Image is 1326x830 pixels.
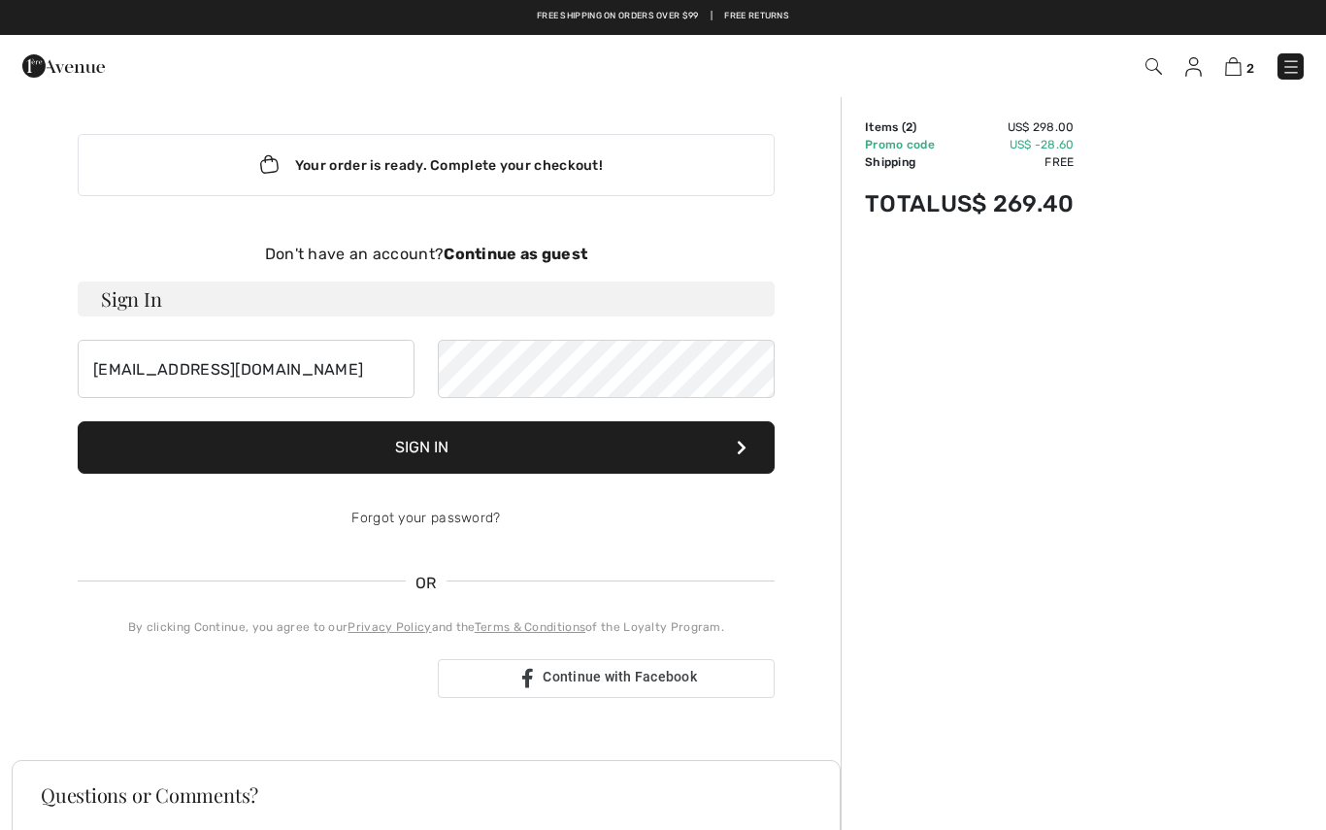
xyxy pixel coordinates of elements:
a: 1ère Avenue [22,55,105,74]
span: Continue with Facebook [543,669,697,684]
span: 2 [906,120,912,134]
a: Terms & Conditions [475,620,585,634]
div: Sign in with Google. Opens in new tab [99,657,394,700]
a: Free Returns [724,10,789,23]
button: Sign In [78,421,775,474]
a: Privacy Policy [348,620,431,634]
input: E-mail [78,340,414,398]
img: 1ère Avenue [22,47,105,85]
span: | [711,10,713,23]
td: Total [865,171,941,237]
a: Free shipping on orders over $99 [537,10,699,23]
a: Continue with Facebook [438,659,775,698]
div: Your order is ready. Complete your checkout! [78,134,775,196]
iframe: Sign in with Google Button [89,657,404,700]
a: Forgot your password? [351,510,500,526]
div: Don't have an account? [78,243,775,266]
span: OR [406,572,447,595]
strong: Continue as guest [444,245,587,263]
h3: Sign In [78,282,775,316]
iframe: Sign in with Google Dialog [927,19,1307,369]
div: By clicking Continue, you agree to our and the of the Loyalty Program. [78,618,775,636]
td: Shipping [865,153,941,171]
td: Promo code [865,136,941,153]
td: Items ( ) [865,118,941,136]
h3: Questions or Comments? [41,785,812,805]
